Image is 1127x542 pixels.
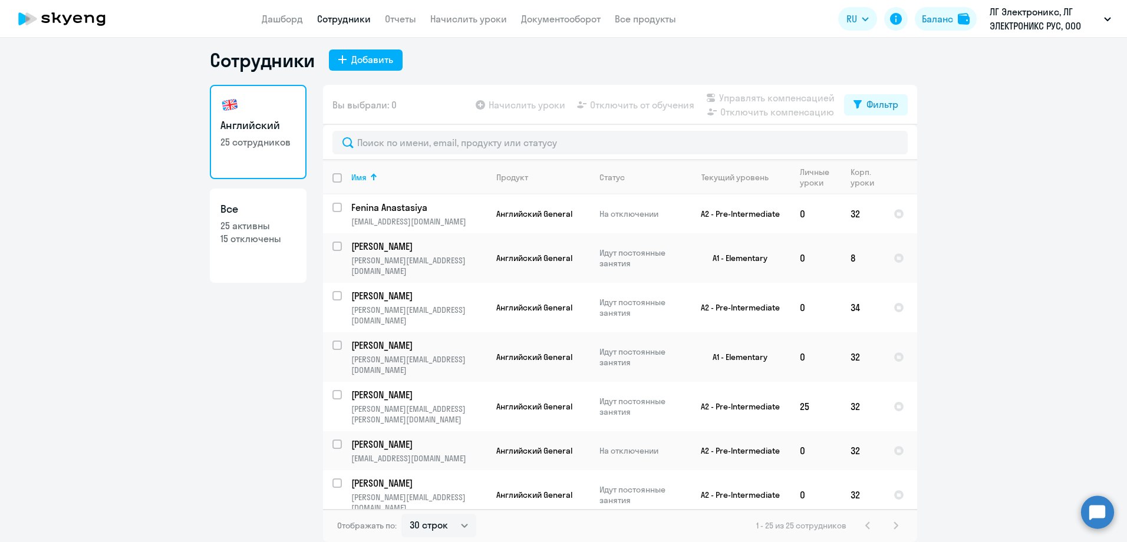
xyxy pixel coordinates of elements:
td: 32 [841,431,884,470]
button: RU [838,7,877,31]
div: Корп. уроки [851,167,874,188]
a: Fenina Anastasiya [351,201,486,214]
div: Продукт [496,172,589,183]
td: 32 [841,332,884,382]
p: [PERSON_NAME][EMAIL_ADDRESS][DOMAIN_NAME] [351,255,486,276]
p: [PERSON_NAME] [351,388,485,401]
a: [PERSON_NAME] [351,477,486,490]
div: Статус [599,172,625,183]
p: Fenina Anastasiya [351,201,485,214]
img: english [220,95,239,114]
p: [EMAIL_ADDRESS][DOMAIN_NAME] [351,453,486,464]
div: Личные уроки [800,167,830,188]
td: A2 - Pre-Intermediate [681,283,790,332]
p: 25 активны [220,219,296,232]
div: Текущий уровень [690,172,790,183]
p: [EMAIL_ADDRESS][DOMAIN_NAME] [351,216,486,227]
p: [PERSON_NAME][EMAIL_ADDRESS][DOMAIN_NAME] [351,305,486,326]
td: 32 [841,194,884,233]
span: 1 - 25 из 25 сотрудников [756,520,846,531]
span: Английский General [496,209,572,219]
button: Балансbalance [915,7,977,31]
input: Поиск по имени, email, продукту или статусу [332,131,908,154]
div: Личные уроки [800,167,841,188]
td: 25 [790,382,841,431]
p: Идут постоянные занятия [599,484,680,505]
a: Сотрудники [317,13,371,25]
td: 8 [841,233,884,283]
h3: Все [220,201,296,217]
td: 0 [790,233,841,283]
a: [PERSON_NAME] [351,438,486,451]
a: Начислить уроки [430,13,507,25]
h3: Английский [220,118,296,133]
p: ЛГ Электроникс, ЛГ ЭЛЕКТРОНИКС РУС, ООО [990,5,1099,33]
div: Текущий уровень [701,172,769,183]
p: [PERSON_NAME] [351,477,485,490]
a: [PERSON_NAME] [351,289,486,302]
p: [PERSON_NAME][EMAIL_ADDRESS][PERSON_NAME][DOMAIN_NAME] [351,404,486,425]
span: Английский General [496,253,572,263]
a: Документооборот [521,13,601,25]
a: Все продукты [615,13,676,25]
div: Баланс [922,12,953,26]
div: Корп. уроки [851,167,884,188]
p: Идут постоянные занятия [599,346,680,368]
div: Имя [351,172,486,183]
span: Английский General [496,445,572,456]
td: 0 [790,431,841,470]
div: Статус [599,172,680,183]
td: A2 - Pre-Intermediate [681,431,790,470]
p: Идут постоянные занятия [599,396,680,417]
p: [PERSON_NAME] [351,289,485,302]
span: RU [846,12,857,26]
span: Английский General [496,490,572,500]
p: На отключении [599,209,680,219]
td: A2 - Pre-Intermediate [681,470,790,520]
div: Имя [351,172,367,183]
p: На отключении [599,445,680,456]
button: ЛГ Электроникс, ЛГ ЭЛЕКТРОНИКС РУС, ООО [984,5,1117,33]
td: 32 [841,470,884,520]
span: Английский General [496,302,572,313]
p: 25 сотрудников [220,135,296,148]
span: Английский General [496,352,572,362]
td: A1 - Elementary [681,332,790,382]
td: 0 [790,194,841,233]
div: Продукт [496,172,528,183]
span: Отображать по: [337,520,397,531]
td: A2 - Pre-Intermediate [681,382,790,431]
h1: Сотрудники [210,48,315,72]
div: Фильтр [866,97,898,111]
p: [PERSON_NAME] [351,438,485,451]
td: A1 - Elementary [681,233,790,283]
a: [PERSON_NAME] [351,388,486,401]
a: Отчеты [385,13,416,25]
button: Фильтр [844,94,908,115]
td: 34 [841,283,884,332]
p: Идут постоянные занятия [599,247,680,269]
a: [PERSON_NAME] [351,240,486,253]
p: [PERSON_NAME][EMAIL_ADDRESS][DOMAIN_NAME] [351,492,486,513]
td: A2 - Pre-Intermediate [681,194,790,233]
p: [PERSON_NAME] [351,339,485,352]
p: 15 отключены [220,232,296,245]
td: 0 [790,283,841,332]
p: [PERSON_NAME][EMAIL_ADDRESS][DOMAIN_NAME] [351,354,486,375]
button: Добавить [329,49,403,71]
p: Идут постоянные занятия [599,297,680,318]
td: 32 [841,382,884,431]
a: Все25 активны15 отключены [210,189,307,283]
a: Дашборд [262,13,303,25]
img: balance [958,13,970,25]
span: Английский General [496,401,572,412]
div: Добавить [351,52,393,67]
td: 0 [790,470,841,520]
span: Вы выбрали: 0 [332,98,397,112]
a: [PERSON_NAME] [351,339,486,352]
p: [PERSON_NAME] [351,240,485,253]
td: 0 [790,332,841,382]
a: Английский25 сотрудников [210,85,307,179]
